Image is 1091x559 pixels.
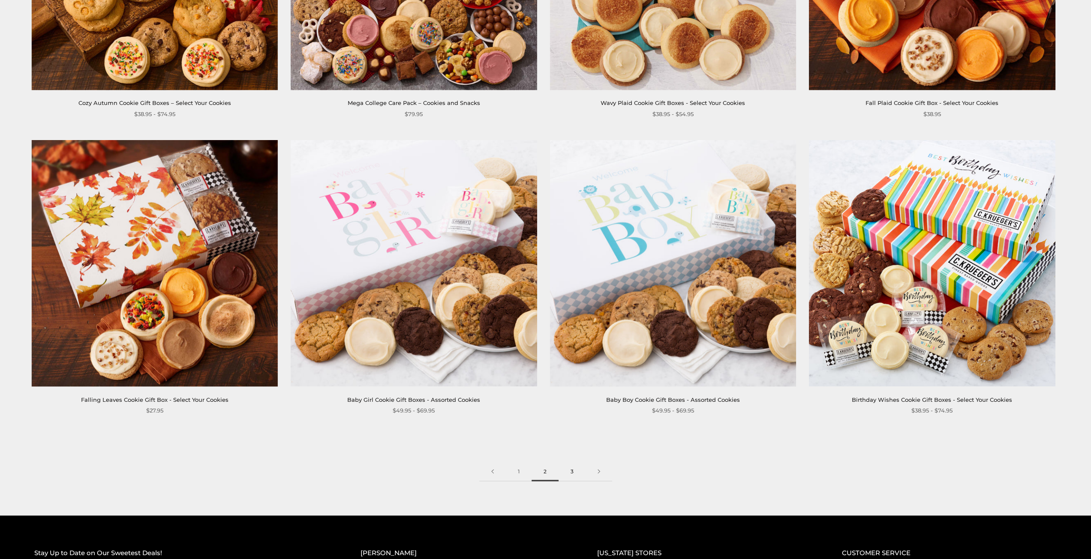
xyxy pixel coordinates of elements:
[842,547,1057,558] h2: CUSTOMER SERVICE
[291,140,537,386] img: Baby Girl Cookie Gift Boxes - Assorted Cookies
[81,396,228,403] a: Falling Leaves Cookie Gift Box - Select Your Cookies
[146,406,163,415] span: $27.95
[550,140,796,386] img: Baby Boy Cookie Gift Boxes - Assorted Cookies
[348,99,480,106] a: Mega College Care Pack – Cookies and Snacks
[134,110,175,119] span: $38.95 - $74.95
[866,99,998,106] a: Fall Plaid Cookie Gift Box - Select Your Cookies
[405,110,423,119] span: $79.95
[393,406,435,415] span: $49.95 - $69.95
[361,547,563,558] h2: [PERSON_NAME]
[601,99,745,106] a: Wavy Plaid Cookie Gift Boxes - Select Your Cookies
[559,462,586,481] a: 3
[597,547,808,558] h2: [US_STATE] STORES
[7,526,89,552] iframe: Sign Up via Text for Offers
[923,110,941,119] span: $38.95
[606,396,740,403] a: Baby Boy Cookie Gift Boxes - Assorted Cookies
[506,462,532,481] a: 1
[347,396,480,403] a: Baby Girl Cookie Gift Boxes - Assorted Cookies
[652,110,694,119] span: $38.95 - $54.95
[78,99,231,106] a: Cozy Autumn Cookie Gift Boxes – Select Your Cookies
[809,140,1055,386] img: Birthday Wishes Cookie Gift Boxes - Select Your Cookies
[532,462,559,481] span: 2
[586,462,612,481] a: Next page
[32,140,278,386] img: Falling Leaves Cookie Gift Box - Select Your Cookies
[911,406,953,415] span: $38.95 - $74.95
[852,396,1012,403] a: Birthday Wishes Cookie Gift Boxes - Select Your Cookies
[652,406,694,415] span: $49.95 - $69.95
[479,462,506,481] a: Previous page
[34,547,326,558] h2: Stay Up to Date on Our Sweetest Deals!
